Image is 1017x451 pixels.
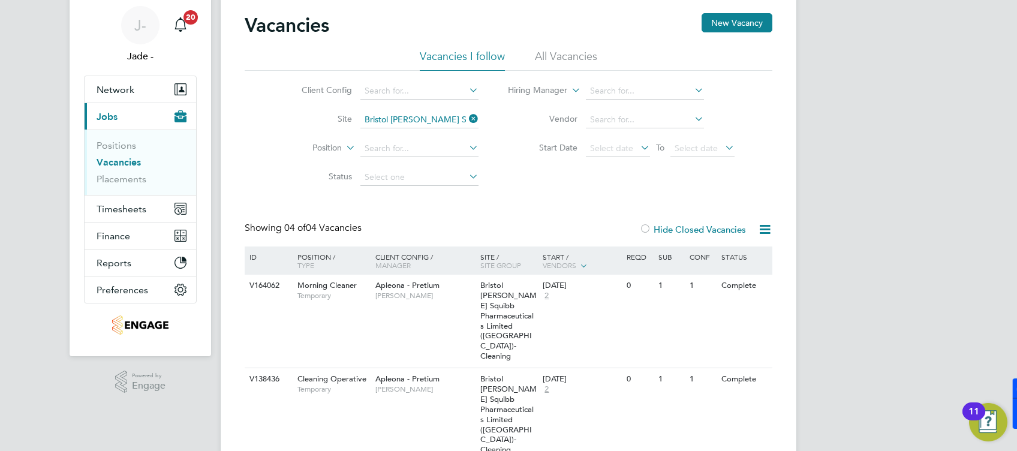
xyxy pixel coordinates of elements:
label: Start Date [508,142,577,153]
span: 2 [543,384,550,395]
span: Temporary [297,291,369,300]
a: Vacancies [97,157,141,168]
input: Search for... [360,112,479,128]
span: Select date [590,143,633,154]
div: 0 [624,368,655,390]
div: Status [718,246,771,267]
div: [DATE] [543,281,621,291]
span: Vendors [543,260,576,270]
input: Search for... [586,112,704,128]
a: Positions [97,140,136,151]
span: Cleaning Operative [297,374,366,384]
button: Preferences [85,276,196,303]
span: Engage [132,381,166,391]
a: Powered byEngage [115,371,166,393]
button: Finance [85,223,196,249]
input: Search for... [360,140,479,157]
div: Complete [718,275,771,297]
div: V164062 [246,275,288,297]
div: 0 [624,275,655,297]
label: Position [273,142,342,154]
div: Complete [718,368,771,390]
label: Vendor [508,113,577,124]
a: J-Jade - [84,6,197,64]
div: 1 [687,368,718,390]
span: Apleona - Pretium [375,374,440,384]
div: Showing [245,222,364,234]
div: Conf [687,246,718,267]
span: To [652,140,668,155]
span: 2 [543,291,550,301]
span: Temporary [297,384,369,394]
label: Site [283,113,352,124]
div: V138436 [246,368,288,390]
input: Select one [360,169,479,186]
span: Network [97,84,134,95]
span: Reports [97,257,131,269]
span: Type [297,260,314,270]
span: 04 of [284,222,306,234]
input: Search for... [586,83,704,100]
div: [DATE] [543,374,621,384]
div: 1 [655,368,687,390]
span: Morning Cleaner [297,280,357,290]
div: Sub [655,246,687,267]
span: [PERSON_NAME] [375,291,474,300]
a: Go to home page [84,315,197,335]
span: Select date [675,143,718,154]
div: 1 [687,275,718,297]
label: Status [283,171,352,182]
span: Bristol [PERSON_NAME] Squibb Pharmaceuticals Limited ([GEOGRAPHIC_DATA])-Cleaning [480,280,537,361]
span: Apleona - Pretium [375,280,440,290]
span: [PERSON_NAME] [375,384,474,394]
span: 04 Vacancies [284,222,362,234]
span: Jade - [84,49,197,64]
div: Start / [540,246,624,276]
button: Reports [85,249,196,276]
img: thornbaker-logo-retina.png [112,315,168,335]
button: Timesheets [85,196,196,222]
span: Manager [375,260,411,270]
a: Placements [97,173,146,185]
span: Finance [97,230,130,242]
li: All Vacancies [535,49,597,71]
div: Position / [288,246,372,275]
span: Jobs [97,111,118,122]
span: Timesheets [97,203,146,215]
label: Hiring Manager [498,85,567,97]
div: Client Config / [372,246,477,275]
span: Powered by [132,371,166,381]
span: 20 [183,10,198,25]
button: New Vacancy [702,13,772,32]
span: J- [134,17,146,33]
button: Network [85,76,196,103]
label: Hide Closed Vacancies [639,224,746,235]
span: Site Group [480,260,521,270]
div: Site / [477,246,540,275]
button: Jobs [85,103,196,130]
div: 11 [968,411,979,427]
h2: Vacancies [245,13,329,37]
div: ID [246,246,288,267]
input: Search for... [360,83,479,100]
a: 20 [169,6,192,44]
div: Jobs [85,130,196,195]
div: 1 [655,275,687,297]
li: Vacancies I follow [420,49,505,71]
button: Open Resource Center, 11 new notifications [969,403,1007,441]
div: Reqd [624,246,655,267]
span: Preferences [97,284,148,296]
label: Client Config [283,85,352,95]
